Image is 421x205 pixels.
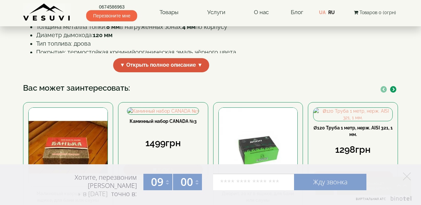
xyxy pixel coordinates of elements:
a: Ø120 Труба 1 метр, нерж. AISI 321, 1 мм. [313,125,393,137]
a: Элемент управления [352,196,413,205]
strong: 4 мм [182,23,195,30]
a: Элемент управления [403,172,411,180]
span: 09 [151,174,163,189]
span: в [DATE] [83,189,108,198]
li: Толщина металла топки: в нагруженных зонах, по корпусу [36,23,299,31]
li: Диаметр дымохода: [36,31,299,39]
span: 00 [181,174,193,189]
img: Малиновый кварцит, 20 кг в ящике, для бани или сауны [29,108,108,187]
a: UA [319,10,326,15]
li: Тип топлива: дрова [36,39,299,48]
span: ▼ Открыть полное описание ▼ [113,58,209,72]
a: О нас [247,5,275,20]
div: 1499грн [123,137,203,150]
button: Товаров 0 (0грн) [352,9,398,16]
div: Хотите, перезвоним [PERSON_NAME] точно в: [49,173,137,199]
h3: Вас может заинтересовать: [23,84,398,92]
img: Ø120 Труба 1 метр, нерж. AISI 321, 1 мм. [313,108,392,121]
a: Каминный набор CANADA №3 [130,119,197,124]
img: Диорит, 20 кг в ящике, для бани или сауны [219,108,298,187]
a: Услуги [201,5,232,20]
span: Товаров 0 (0грн) [359,10,396,15]
img: Каминный набор CANADA №3 [127,108,199,114]
li: Покрытие: термостойкая кремнийорганическая эмаль чёрного цвета [36,48,299,57]
a: Блог [291,9,303,15]
img: Завод VESUVI [23,3,71,21]
div: 1298грн [313,143,393,156]
a: Товары [153,5,185,20]
a: 0674586963 [86,4,137,10]
a: RU [328,10,335,15]
strong: 120 мм [93,32,112,38]
a: Жду звонка [294,174,366,190]
span: Перезвоните мне [86,10,137,21]
strong: 8 мм [106,23,120,30]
